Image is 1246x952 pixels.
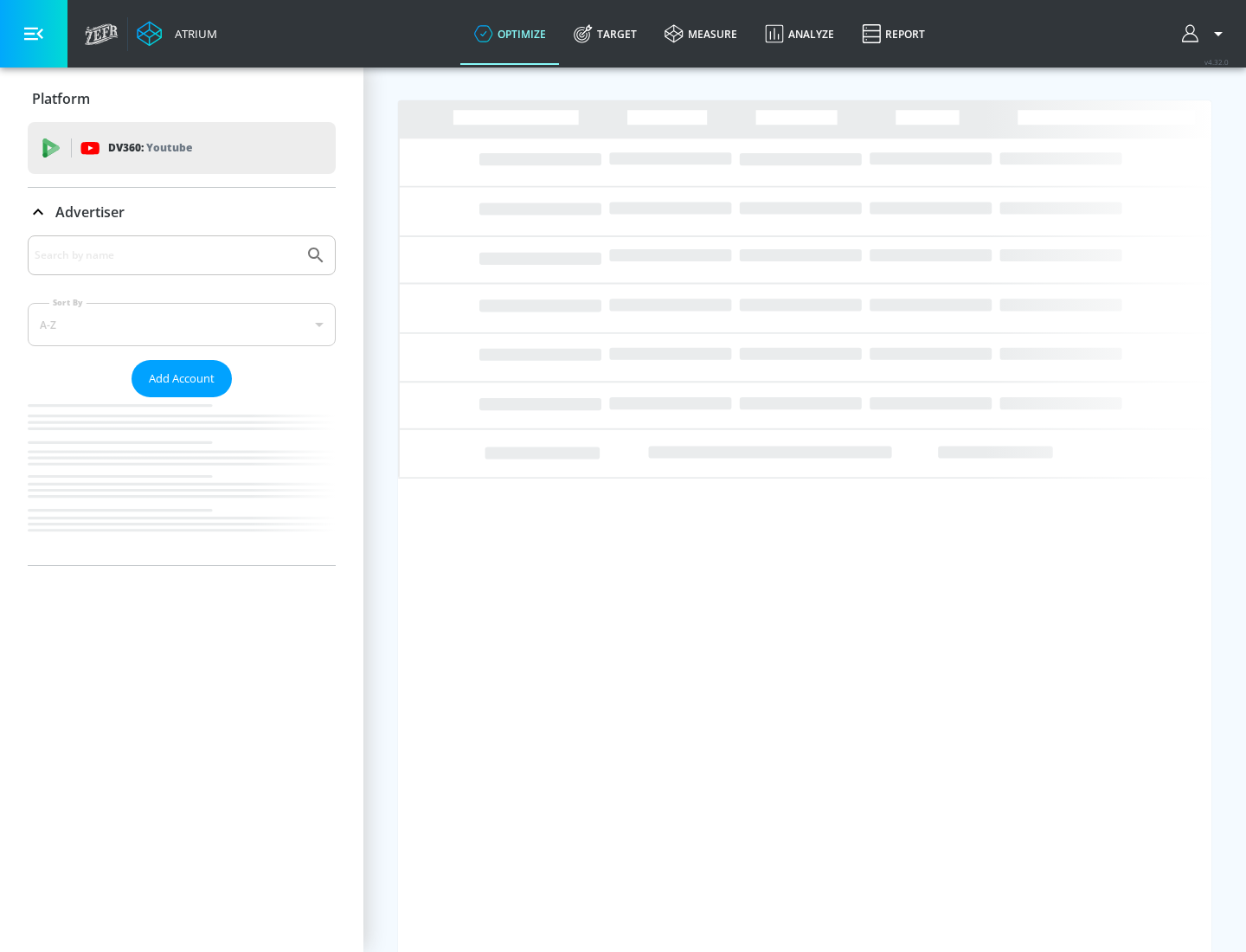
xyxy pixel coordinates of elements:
[146,138,192,157] p: Youtube
[108,138,192,158] p: DV360:
[55,203,125,222] p: Advertiser
[560,3,651,65] a: Target
[137,21,217,47] a: Atrium
[28,235,336,565] div: Advertiser
[28,74,336,123] div: Platform
[49,297,87,308] label: Sort By
[28,303,336,346] div: A-Z
[32,89,90,108] p: Platform
[35,244,297,267] input: Search by name
[28,188,336,236] div: Advertiser
[28,122,336,174] div: DV360: Youtube
[132,360,232,397] button: Add Account
[751,3,848,65] a: Analyze
[460,3,560,65] a: optimize
[651,3,751,65] a: measure
[28,397,336,565] nav: list of Advertiser
[1204,57,1229,67] span: v 4.32.0
[149,369,215,389] span: Add Account
[168,26,217,42] div: Atrium
[848,3,939,65] a: Report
